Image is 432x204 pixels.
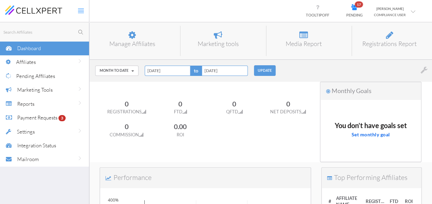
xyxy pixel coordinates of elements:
span: to [190,66,202,76]
span: NET DEPOSITS [270,109,306,114]
div: [PERSON_NAME] [374,5,406,12]
span: COMMISSION [110,132,143,137]
span: REGISTRATIONS [107,109,146,114]
button: UPDATE [254,65,276,76]
span: 17 [355,1,363,8]
span: Integration Status [17,142,56,149]
span: Pending Affiliates [16,73,55,79]
span: Payment Requests [17,114,57,121]
span: Reports [17,101,34,107]
span: Mailroom [17,156,39,162]
span: 0 [286,100,290,108]
button: Set monthly goal [352,129,390,140]
div: COMPLIANCE USER [374,12,406,18]
span: ROI [177,132,184,137]
span: TOOLTIP [306,13,329,17]
span: Affiliates [16,59,36,65]
span: 0 [178,100,182,108]
button: Month to Date [95,66,139,76]
span: Monthly Goals [332,87,372,94]
span: Settings [17,128,35,135]
span: 0 [125,123,129,131]
span: Top Performing Affiliates [334,173,407,182]
span: QFTD [226,109,242,114]
span: Performance [113,173,152,182]
span: PENDING [346,13,363,17]
h6: Media Report [272,41,336,47]
span: 0.00 [174,123,187,131]
h6: Marketing tools [186,41,250,47]
h6: You don’t have goals set [335,125,407,126]
span: Dashboard [17,45,41,52]
span: Marketing Tools [17,87,53,93]
span: OFF [322,13,329,17]
h6: Manage Affiliates [100,41,165,47]
span: FTD [174,109,187,114]
span: 0 [125,100,129,108]
span: 3 [58,115,66,121]
input: Search Affiliates [3,28,89,36]
h6: Registrations Report [357,41,422,47]
span: 0 [232,100,236,108]
img: cellxpert-logo.svg [5,5,62,14]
